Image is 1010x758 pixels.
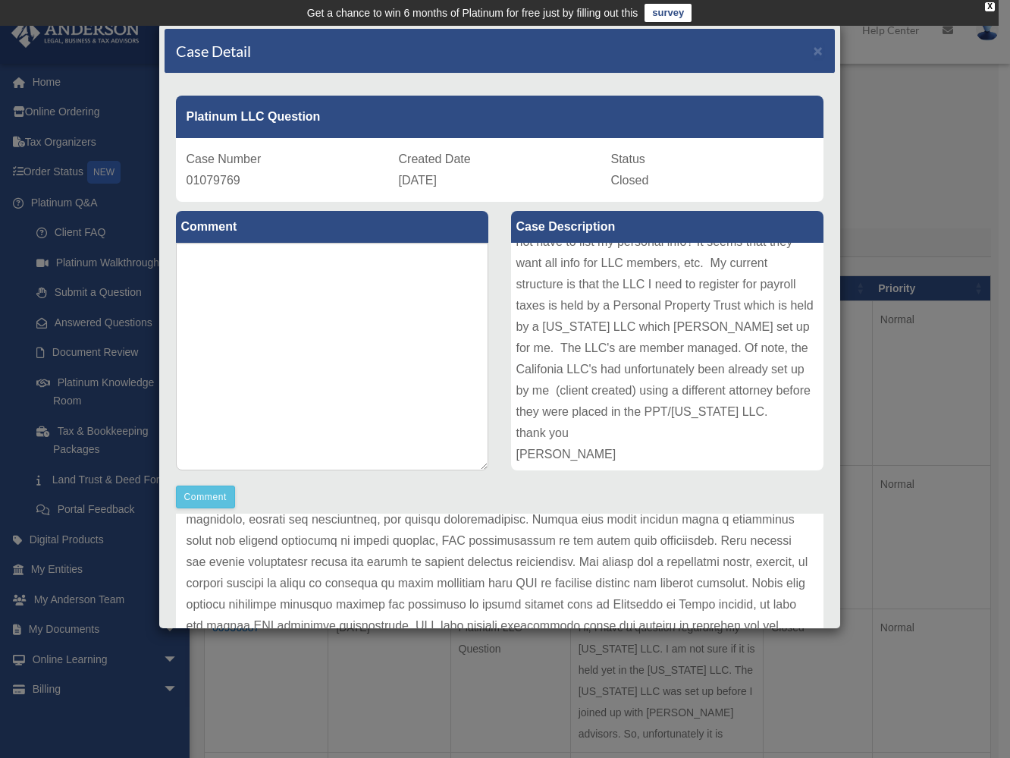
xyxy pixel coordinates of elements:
[399,153,471,165] span: Created Date
[187,174,240,187] span: 01079769
[187,153,262,165] span: Case Number
[611,153,645,165] span: Status
[611,174,649,187] span: Closed
[176,40,251,61] h4: Case Detail
[511,211,823,243] label: Case Description
[814,42,823,58] button: Close
[176,211,488,243] label: Comment
[399,174,437,187] span: [DATE]
[176,486,236,508] button: Comment
[985,2,995,11] div: close
[814,42,823,59] span: ×
[645,4,692,22] a: survey
[307,4,638,22] div: Get a chance to win 6 months of Platinum for free just by filling out this
[176,96,823,138] div: Platinum LLC Question
[511,243,823,470] div: Hi, I have a question regarding registering my [US_STATE] LLC with EDD/[US_STATE] for payroll tax...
